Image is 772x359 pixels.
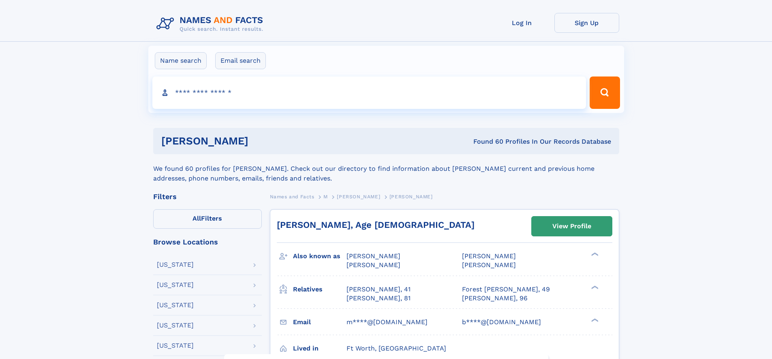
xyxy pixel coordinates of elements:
[153,154,619,183] div: We found 60 profiles for [PERSON_NAME]. Check out our directory to find information about [PERSON...
[157,302,194,308] div: [US_STATE]
[192,215,201,222] span: All
[462,261,516,269] span: [PERSON_NAME]
[161,136,361,146] h1: [PERSON_NAME]
[532,217,612,236] a: View Profile
[346,261,400,269] span: [PERSON_NAME]
[277,220,475,230] a: [PERSON_NAME], Age [DEMOGRAPHIC_DATA]
[337,191,380,202] a: [PERSON_NAME]
[346,252,400,260] span: [PERSON_NAME]
[462,252,516,260] span: [PERSON_NAME]
[215,52,266,69] label: Email search
[157,282,194,288] div: [US_STATE]
[293,283,346,296] h3: Relatives
[346,294,411,303] a: [PERSON_NAME], 81
[157,342,194,349] div: [US_STATE]
[157,322,194,329] div: [US_STATE]
[552,217,591,236] div: View Profile
[490,13,554,33] a: Log In
[153,209,262,229] label: Filters
[323,191,328,202] a: M
[361,137,611,146] div: Found 60 Profiles In Our Records Database
[462,294,528,303] a: [PERSON_NAME], 96
[346,285,411,294] a: [PERSON_NAME], 41
[153,238,262,246] div: Browse Locations
[589,285,599,290] div: ❯
[590,76,620,109] button: Search Button
[157,261,194,268] div: [US_STATE]
[293,315,346,329] h3: Email
[337,194,380,200] span: [PERSON_NAME]
[293,249,346,263] h3: Also known as
[589,317,599,323] div: ❯
[153,193,262,200] div: Filters
[589,252,599,257] div: ❯
[346,344,446,352] span: Ft Worth, [GEOGRAPHIC_DATA]
[155,52,207,69] label: Name search
[323,194,328,200] span: M
[462,285,550,294] a: Forest [PERSON_NAME], 49
[153,13,270,35] img: Logo Names and Facts
[270,191,314,202] a: Names and Facts
[293,342,346,355] h3: Lived in
[554,13,619,33] a: Sign Up
[152,76,586,109] input: search input
[389,194,433,200] span: [PERSON_NAME]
